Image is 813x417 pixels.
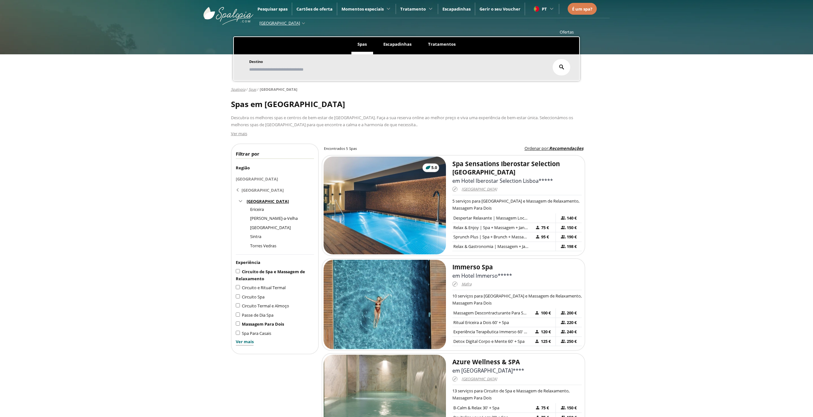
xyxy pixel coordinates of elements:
[453,243,533,249] span: Relax & Gastronomia | Massagem + Jantar
[566,309,577,316] span: 200 €
[572,6,592,12] span: É um spa?
[452,160,582,176] h2: Spa Sensations Iberostar Selection [GEOGRAPHIC_DATA]
[453,338,525,344] span: Detox Digital Corpo e Mente 60' + Spa
[236,339,254,345] button: Ver mais
[462,281,472,288] span: Mafra
[525,145,548,151] span: Ordenar por
[540,224,550,231] span: 75 €
[231,87,245,92] a: Spalopia
[242,294,265,300] span: Circuito Spa
[462,186,497,193] span: [GEOGRAPHIC_DATA]
[231,99,345,109] span: Spas em [GEOGRAPHIC_DATA]
[324,146,357,151] h2: Encontrados 5 Spas
[431,165,437,171] span: 5.0
[242,321,284,327] span: Massagem Para Dois
[462,375,497,383] span: [GEOGRAPHIC_DATA]
[357,41,367,47] span: Spas
[453,405,499,411] span: B-Calm & Relax 30' + Spa
[452,388,570,401] span: 13 serviços para Circuito de Spa e Massagem de Relaxamento, Massagem Para Dois
[566,214,577,221] span: 140 €
[257,87,258,92] span: /
[236,184,314,196] a: [GEOGRAPHIC_DATA]
[246,87,248,92] span: /
[442,6,471,12] a: Escapadinhas
[525,145,583,152] label: :
[566,243,577,250] span: 198 €
[257,6,288,12] a: Pesquisar spas
[453,225,530,230] span: Relax & Enjoy | Spa + Massagem + Jantar
[250,243,276,249] a: Torres Vedras
[453,310,555,316] span: Massagem Descontracturante Para Surfistas 45' + Spa
[566,233,577,240] span: 190 €
[236,151,259,157] span: Filtrar por
[259,20,300,26] span: [GEOGRAPHIC_DATA]
[236,269,305,282] span: Circuito de Spa e Massagem de Relaxamento
[236,175,314,182] p: [GEOGRAPHIC_DATA]
[231,115,573,127] span: Descubra os melhores spas e centros de bem-estar de [GEOGRAPHIC_DATA]. Faça a sua reserva online ...
[242,330,271,336] span: Spa Para Casais
[242,303,289,309] span: Circuito Termal e Almoço
[453,234,585,240] span: Sprunch Plus | Spa + Brunch + Massagem (Fins de semana e Feriados)
[566,224,577,231] span: 150 €
[242,285,286,290] span: Circuito e Ritual Termal
[250,215,298,221] a: [PERSON_NAME]-a-Velha
[453,329,534,335] span: Experiência Terapêutica Immerso 60' + Spa
[250,225,291,230] a: [GEOGRAPHIC_DATA]
[566,319,577,326] span: 220 €
[231,131,247,136] span: Ver mais
[566,338,577,345] span: 250 €
[260,87,297,92] a: [GEOGRAPHIC_DATA]
[540,404,550,411] span: 75 €
[560,29,574,35] a: Ofertas
[236,259,260,265] span: Experiência
[322,155,585,256] a: 5.0Spa Sensations Iberostar Selection [GEOGRAPHIC_DATA]em Hotel Iberostar Selection Lisboa*****[G...
[452,293,582,306] span: 10 serviços para [GEOGRAPHIC_DATA] e Massagem de Relaxamento, Massagem Para Dois
[296,6,333,12] a: Cartões de oferta
[452,177,553,184] span: em Hotel Iberostar Selection Lisboa*****
[250,206,264,212] a: Ericeira
[453,215,601,221] span: Despertar Relaxante | Massagem Localizada + Pequeno-[GEOGRAPHIC_DATA]
[566,328,577,335] span: 240 €
[452,358,582,366] h2: Azure Wellness & SPA
[452,263,582,271] h2: Immerso Spa
[549,145,583,151] span: Recomendações
[572,5,592,12] a: É um spa?
[249,87,256,92] a: spas
[416,122,418,127] span: ..
[242,185,284,195] div: [GEOGRAPHIC_DATA]
[540,328,550,335] span: 120 €
[453,320,509,325] span: Ritual Ericeira a Dois 60' + Spa
[203,1,253,25] img: ImgLogoSpalopia.BvClDcEz.svg
[250,234,261,239] a: Sintra
[231,130,247,137] button: Ver mais
[236,165,250,171] span: Região
[383,41,411,47] span: Escapadinhas
[540,233,550,240] span: 95 €
[452,198,579,211] span: 5 serviços para [GEOGRAPHIC_DATA] e Massagem de Relaxamento, Massagem Para Dois
[428,41,456,47] span: Tratamentos
[242,312,273,318] span: Passe de Dia Spa
[322,258,585,351] a: Immerso Spaem Hotel Immerso*****Mafra10 serviços para [GEOGRAPHIC_DATA] e Massagem de Relaxamento...
[452,367,524,374] span: em [GEOGRAPHIC_DATA]****
[479,6,520,12] a: Gerir o seu Voucher
[566,404,577,411] span: 150 €
[540,309,550,316] span: 100 €
[540,338,550,345] span: 125 €
[247,198,289,204] span: [GEOGRAPHIC_DATA]
[249,59,263,64] span: Destino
